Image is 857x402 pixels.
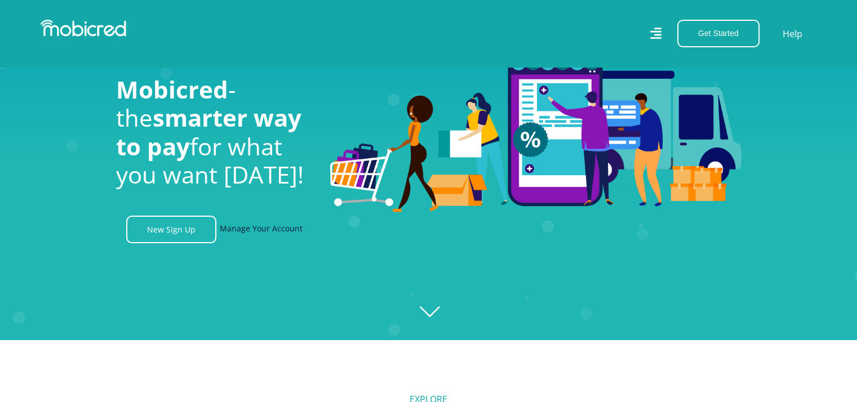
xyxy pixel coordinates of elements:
h1: - the for what you want [DATE]! [116,75,313,189]
a: Manage Your Account [220,216,303,243]
img: Mobicred [41,20,126,37]
button: Get Started [677,20,760,47]
a: New Sign Up [126,216,216,243]
span: smarter way to pay [116,101,301,162]
span: Mobicred [116,73,228,105]
a: Help [782,26,803,41]
img: Welcome to Mobicred [330,35,741,213]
